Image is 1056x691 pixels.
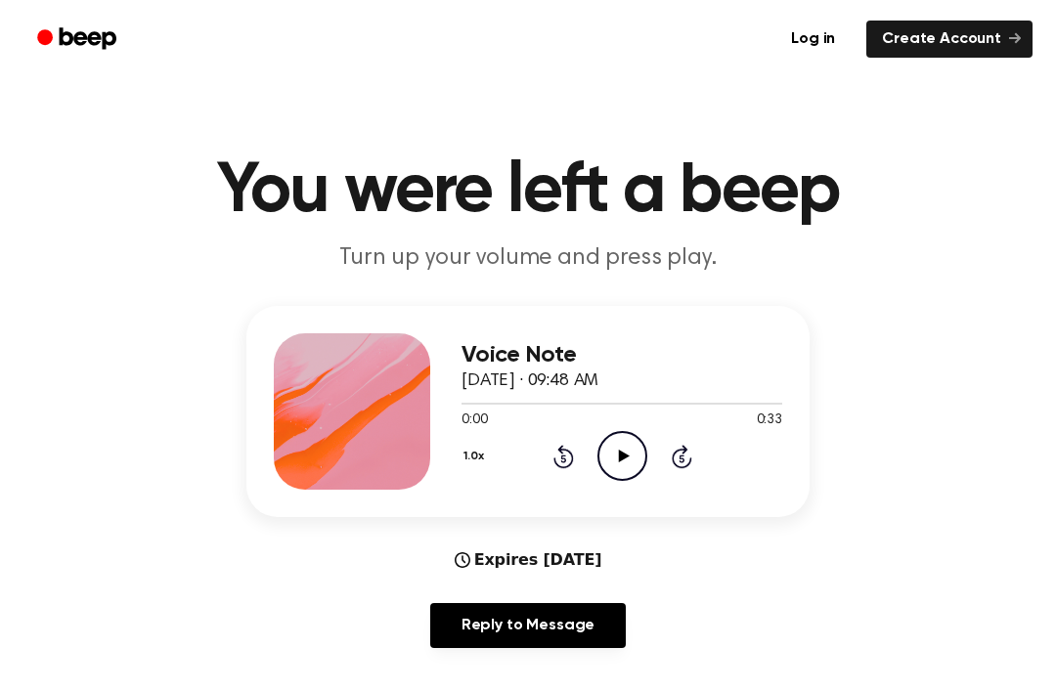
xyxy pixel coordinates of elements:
a: Log in [771,17,855,62]
h1: You were left a beep [27,156,1029,227]
a: Reply to Message [430,603,626,648]
h3: Voice Note [462,342,782,368]
span: 0:00 [462,410,487,431]
span: 0:33 [757,410,782,431]
p: Turn up your volume and press play. [153,242,903,275]
button: 1.0x [462,440,491,473]
a: Create Account [866,21,1033,58]
div: Expires [DATE] [455,548,602,572]
a: Beep [23,21,134,59]
span: [DATE] · 09:48 AM [462,372,598,390]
